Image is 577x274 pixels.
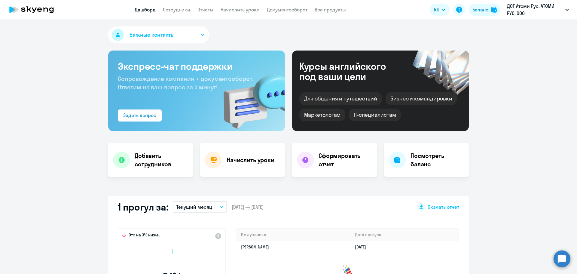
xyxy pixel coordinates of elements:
img: bg-img [215,63,285,131]
button: Текущий месяц [173,201,227,213]
a: [DATE] [355,244,371,250]
div: Задать вопрос [123,112,156,119]
a: Начислить уроки [221,7,260,13]
a: Сотрудники [163,7,190,13]
span: RU [434,6,439,13]
span: Важные контакты [130,31,175,39]
div: Бизнес и командировки [386,92,457,105]
img: balance [491,7,497,13]
div: Для общения и путешествий [299,92,382,105]
a: Документооборот [267,7,307,13]
div: Курсы английского под ваши цели [299,61,402,82]
div: IT-специалистам [349,109,401,121]
th: Дата прогула [350,229,459,241]
button: Задать вопрос [118,109,162,122]
h4: Сформировать отчет [319,152,372,168]
span: Скачать отчет [428,204,459,210]
button: Важные контакты [108,26,209,43]
th: Имя ученика [236,229,350,241]
a: [PERSON_NAME] [241,244,269,250]
button: RU [430,4,450,16]
a: Отчеты [197,7,213,13]
div: Баланс [472,6,488,13]
span: [DATE] — [DATE] [232,204,264,210]
h4: Начислить уроки [227,156,274,164]
p: Текущий месяц [176,203,212,211]
a: Дашборд [135,7,156,13]
h3: Экспресс-чат поддержки [118,60,275,72]
h2: 1 прогул за: [118,201,168,213]
div: Маркетологам [299,109,345,121]
span: Сопровождение компании + документооборот. Ответим на ваш вопрос за 5 минут! [118,75,254,91]
button: Балансbalance [469,4,500,16]
h4: Добавить сотрудников [135,152,188,168]
h4: Посмотреть баланс [411,152,464,168]
a: Все продукты [315,7,346,13]
button: ДОГ Атоми Рус, АТОМИ РУС, ООО [504,2,572,17]
p: ДОГ Атоми Рус, АТОМИ РУС, ООО [507,2,563,17]
span: Это на 3% ниже, [129,232,160,239]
